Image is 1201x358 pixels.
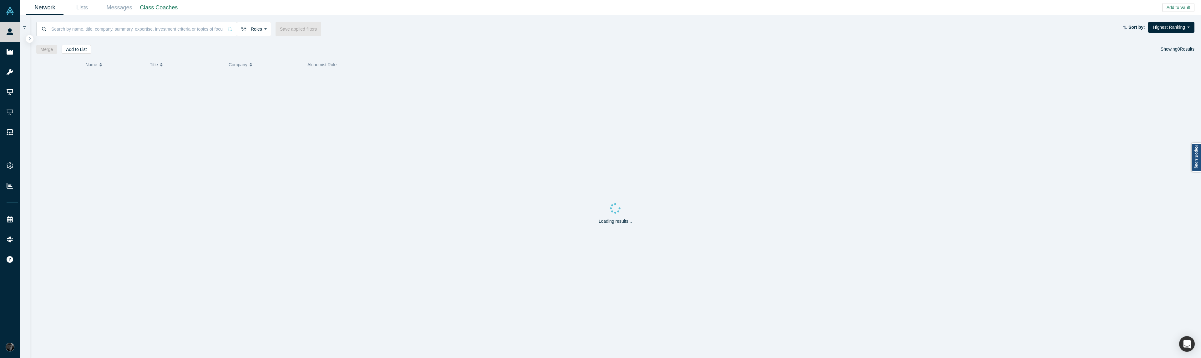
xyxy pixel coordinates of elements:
[138,0,180,15] a: Class Coaches
[85,58,143,71] button: Name
[599,218,632,225] p: Loading results...
[237,22,271,36] button: Roles
[1178,47,1180,52] strong: 0
[1192,143,1201,172] a: Report a bug!
[307,62,337,67] span: Alchemist Role
[62,45,91,54] button: Add to List
[1161,45,1194,54] div: Showing
[229,58,301,71] button: Company
[51,22,224,36] input: Search by name, title, company, summary, expertise, investment criteria or topics of focus
[85,58,97,71] span: Name
[36,45,58,54] button: Merge
[101,0,138,15] a: Messages
[150,58,158,71] span: Title
[6,343,14,351] img: Rami Chousein's Account
[6,7,14,15] img: Alchemist Vault Logo
[276,22,321,36] button: Save applied filters
[229,58,247,71] span: Company
[150,58,222,71] button: Title
[1162,3,1194,12] button: Add to Vault
[1128,25,1145,30] strong: Sort by:
[1148,22,1194,33] button: Highest Ranking
[26,0,63,15] a: Network
[1178,47,1194,52] span: Results
[63,0,101,15] a: Lists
